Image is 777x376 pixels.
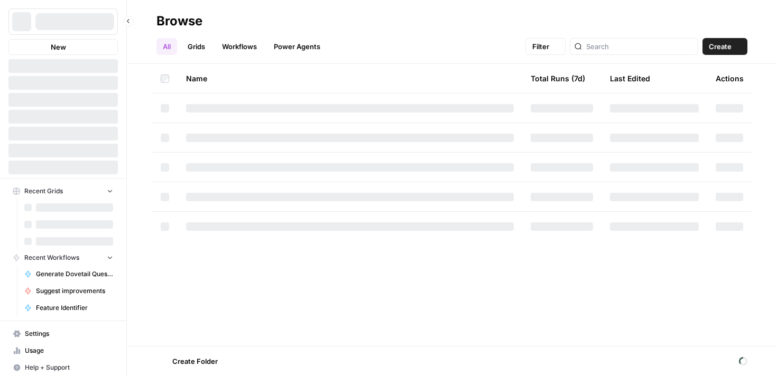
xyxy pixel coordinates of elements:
[586,41,693,52] input: Search
[8,342,118,359] a: Usage
[8,39,118,55] button: New
[24,253,79,262] span: Recent Workflows
[25,363,113,372] span: Help + Support
[709,41,732,52] span: Create
[172,356,218,366] span: Create Folder
[267,38,327,55] a: Power Agents
[51,42,66,52] span: New
[8,250,118,266] button: Recent Workflows
[20,299,118,316] a: Feature Identifier
[8,183,118,199] button: Recent Grids
[531,64,585,93] div: Total Runs (7d)
[186,64,514,93] div: Name
[156,38,177,55] a: All
[181,38,211,55] a: Grids
[8,325,118,342] a: Settings
[36,286,113,296] span: Suggest improvements
[156,13,202,30] div: Browse
[36,269,113,279] span: Generate Dovetail Questions
[702,38,747,55] button: Create
[36,303,113,313] span: Feature Identifier
[25,346,113,355] span: Usage
[25,329,113,339] span: Settings
[525,38,566,55] button: Filter
[8,359,118,376] button: Help + Support
[20,283,118,299] a: Suggest improvements
[20,266,118,283] a: Generate Dovetail Questions
[216,38,263,55] a: Workflows
[716,64,744,93] div: Actions
[532,41,549,52] span: Filter
[156,353,224,370] button: Create Folder
[610,64,650,93] div: Last Edited
[24,186,63,196] span: Recent Grids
